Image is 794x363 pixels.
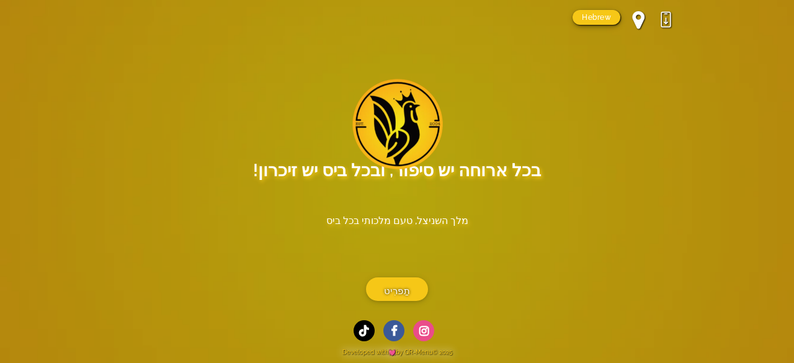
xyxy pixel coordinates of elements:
[396,349,432,356] span: by QR-Menu
[384,284,411,299] span: תַפרִיט
[342,349,396,356] span: Developed with
[656,10,675,29] div: התקן את האפליקציה
[573,10,620,25] a: Hebrew
[119,344,675,360] a: 2025 ©Developed withby QR-Menu
[366,277,428,301] a: תַפרִיט
[432,349,452,356] span: 2025 ©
